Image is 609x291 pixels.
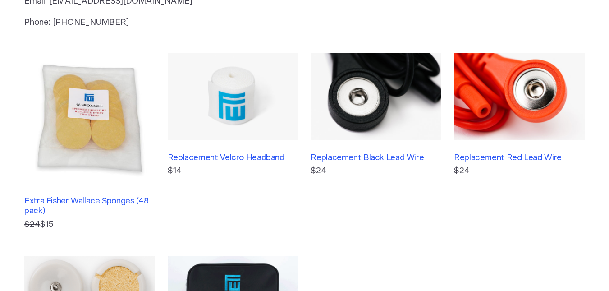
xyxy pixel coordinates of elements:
[168,53,298,140] img: Replacement Velcro Headband
[24,53,155,231] a: Extra Fisher Wallace Sponges (48 pack) $24$15
[311,53,441,140] img: Replacement Black Lead Wire
[311,153,441,163] h3: Replacement Black Lead Wire
[24,53,155,184] img: Extra Fisher Wallace Sponges (48 pack)
[311,165,441,177] p: $24
[454,153,585,163] h3: Replacement Red Lead Wire
[24,218,155,231] p: $15
[168,153,298,163] h3: Replacement Velcro Headband
[24,220,40,229] s: $24
[168,165,298,177] p: $14
[311,53,441,231] a: Replacement Black Lead Wire$24
[454,165,585,177] p: $24
[24,196,155,217] h3: Extra Fisher Wallace Sponges (48 pack)
[168,53,298,231] a: Replacement Velcro Headband$14
[454,53,585,231] a: Replacement Red Lead Wire$24
[454,53,585,140] img: Replacement Red Lead Wire
[24,16,392,29] p: Phone: [PHONE_NUMBER]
